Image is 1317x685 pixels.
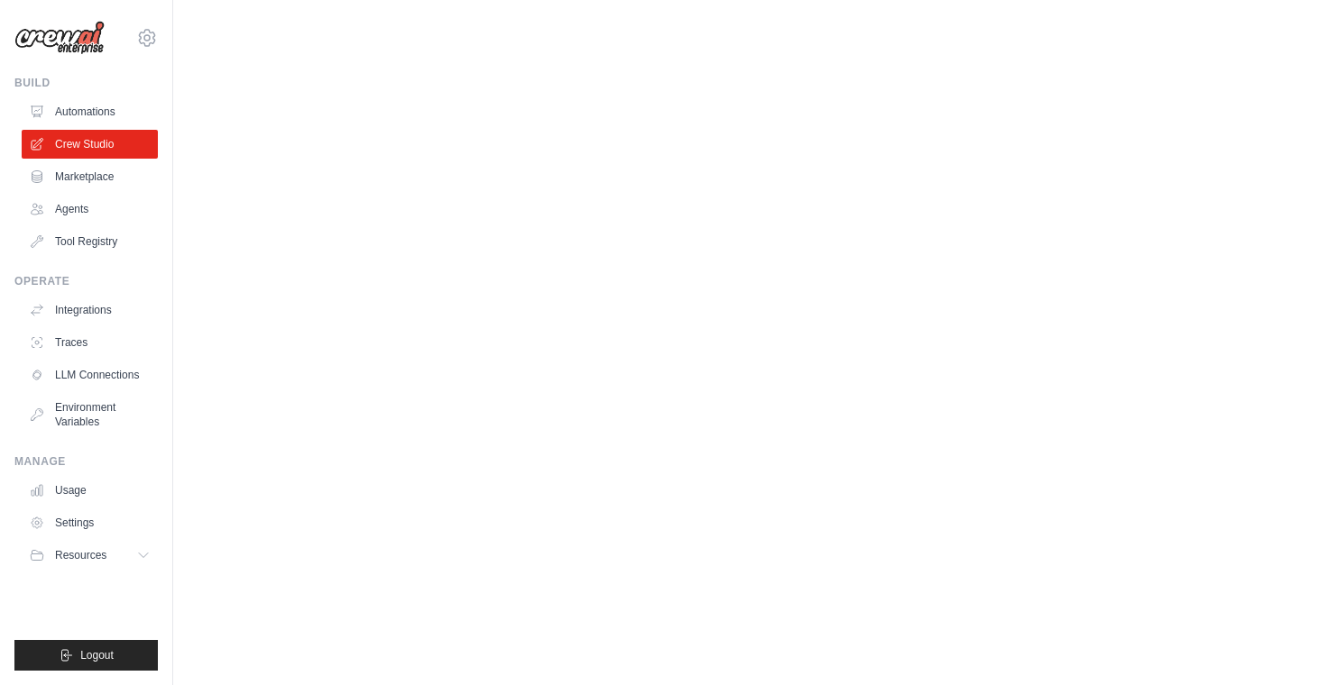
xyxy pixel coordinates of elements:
div: Build [14,76,158,90]
a: Usage [22,476,158,505]
div: Operate [14,274,158,288]
span: Logout [80,648,114,662]
a: Integrations [22,296,158,324]
a: Settings [22,508,158,537]
a: Crew Studio [22,130,158,159]
a: Automations [22,97,158,126]
a: Marketplace [22,162,158,191]
a: LLM Connections [22,361,158,389]
img: Logo [14,21,105,55]
a: Tool Registry [22,227,158,256]
span: Resources [55,548,106,562]
button: Resources [22,541,158,570]
a: Environment Variables [22,393,158,436]
button: Logout [14,640,158,671]
a: Agents [22,195,158,224]
a: Traces [22,328,158,357]
div: Manage [14,454,158,469]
